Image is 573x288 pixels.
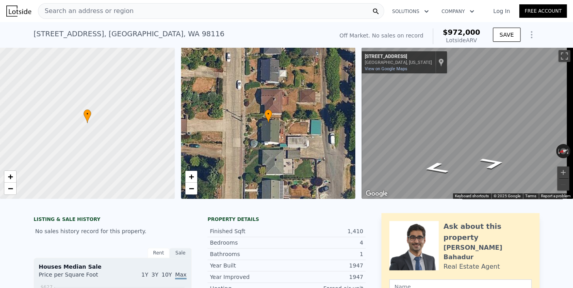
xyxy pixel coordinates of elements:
span: + [8,172,13,181]
span: • [83,110,91,118]
div: No sales history record for this property. [34,224,192,238]
div: Off Market. No sales on record [339,32,423,39]
a: Show location on map [438,58,444,67]
button: Show Options [524,27,539,43]
button: Reset the view [556,146,571,156]
a: Log In [484,7,519,15]
div: Year Improved [210,273,286,281]
span: 3Y [151,271,158,278]
div: 1947 [286,273,363,281]
a: Report a problem [541,194,571,198]
span: • [264,110,272,118]
div: Houses Median Sale [39,263,187,271]
span: 10Y [162,271,172,278]
span: + [188,172,194,181]
div: 1,410 [286,227,363,235]
span: 1Y [141,271,148,278]
div: Map [362,47,573,199]
div: Sale [170,248,192,258]
a: Zoom in [185,171,197,183]
div: Price per Square Foot [39,271,113,283]
span: − [188,183,194,193]
span: $972,000 [443,28,480,36]
div: Bathrooms [210,250,286,258]
button: Solutions [386,4,435,19]
div: [STREET_ADDRESS] , [GEOGRAPHIC_DATA] , WA 98116 [34,28,224,39]
a: Zoom out [4,183,16,194]
a: Zoom in [4,171,16,183]
div: Finished Sqft [210,227,286,235]
button: Rotate clockwise [566,144,571,158]
button: Toggle fullscreen view [558,50,570,62]
div: Year Built [210,262,286,269]
a: Free Account [519,4,567,18]
button: Company [435,4,481,19]
a: Zoom out [185,183,197,194]
path: Go North, 51st Pl SW [412,159,459,177]
div: 4 [286,239,363,247]
div: Lotside ARV [443,36,480,44]
div: Bedrooms [210,239,286,247]
div: LISTING & SALE HISTORY [34,216,192,224]
div: Ask about this property [443,221,532,243]
span: − [8,183,13,193]
div: Real Estate Agent [443,262,500,271]
button: Rotate counterclockwise [556,144,560,158]
span: Search an address or region [38,6,134,16]
a: View on Google Maps [365,66,407,71]
div: Rent [147,248,170,258]
span: © 2025 Google [494,194,520,198]
div: • [83,109,91,123]
img: Google [364,189,390,199]
a: Terms [525,194,536,198]
div: Property details [207,216,366,223]
img: Lotside [6,6,31,17]
button: Zoom out [557,179,569,191]
div: [GEOGRAPHIC_DATA], [US_STATE] [365,60,432,65]
a: Open this area in Google Maps (opens a new window) [364,189,390,199]
button: Zoom in [557,166,569,178]
div: 1 [286,250,363,258]
div: 1947 [286,262,363,269]
div: Street View [362,47,573,199]
button: Keyboard shortcuts [455,193,489,199]
div: • [264,109,272,123]
div: [PERSON_NAME] Bahadur [443,243,532,262]
span: Max [175,271,187,279]
div: [STREET_ADDRESS] [365,54,432,60]
path: Go South, 51st Pl SW [469,154,516,172]
button: SAVE [493,28,520,42]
